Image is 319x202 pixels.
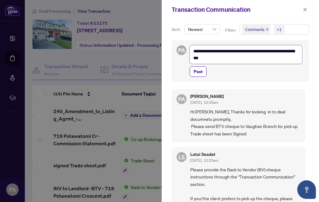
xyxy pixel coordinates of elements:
span: Comments [245,26,264,33]
p: Filter: [225,27,237,33]
span: Newest [188,24,216,34]
button: Open asap [297,180,316,199]
div: +1 [277,26,282,33]
span: close [266,28,269,31]
div: Transaction Communication [172,5,301,14]
span: PA [178,95,185,103]
span: [DATE], 10:23am [190,158,218,163]
p: Sort: [172,26,182,33]
button: Post [190,66,207,77]
span: [DATE], 10:35am [190,100,218,105]
h5: [PERSON_NAME] [190,94,224,99]
span: Hi [PERSON_NAME], Thanks for looking in to deal documnets promptly, Please send BTV cheque to Vau... [190,108,300,137]
span: Comments [242,25,270,34]
h5: Latai Seadat [190,152,218,156]
span: PA [178,46,185,55]
span: close [303,7,307,12]
span: Post [194,67,203,77]
span: LS [178,153,185,161]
